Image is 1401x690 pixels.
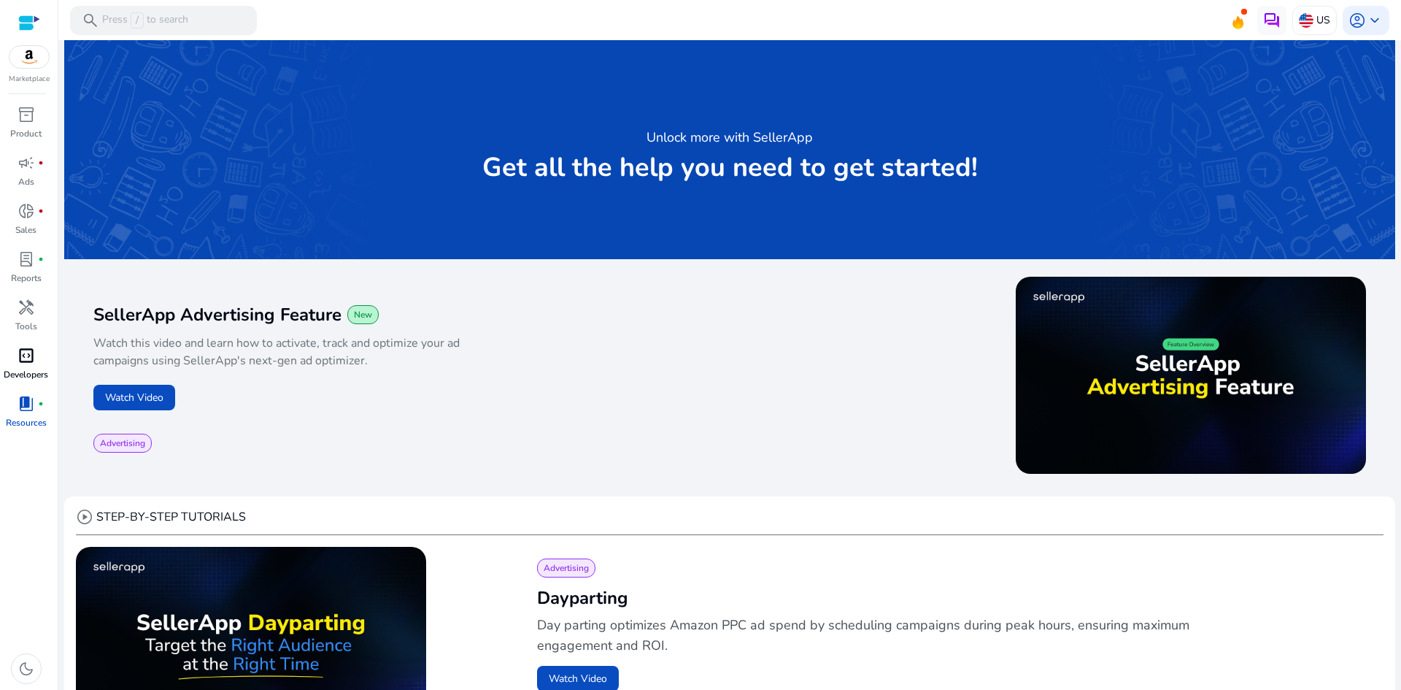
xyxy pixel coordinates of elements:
[10,127,42,140] p: Product
[9,46,49,68] img: amazon.svg
[6,416,47,429] p: Resources
[537,615,1195,656] p: Day parting optimizes Amazon PPC ad spend by scheduling campaigns during peak hours, ensuring max...
[354,309,372,321] span: New
[1316,7,1330,33] p: US
[18,106,35,123] span: inventory_2
[38,160,44,166] span: fiber_manual_record
[537,586,1360,610] h2: Dayparting
[102,12,188,28] p: Press to search
[1016,277,1366,474] img: maxresdefault.jpg
[647,127,813,147] h3: Unlock more with SellerApp
[9,74,50,85] p: Marketplace
[131,12,144,28] span: /
[76,508,246,526] div: STEP-BY-STEP TUTORIALS
[18,395,35,413] span: book_4
[18,175,34,188] p: Ads
[1348,12,1366,29] span: account_circle
[15,223,36,237] p: Sales
[38,208,44,214] span: fiber_manual_record
[11,272,42,285] p: Reports
[76,508,93,526] span: play_circle
[100,437,145,449] span: Advertising
[18,202,35,220] span: donut_small
[38,256,44,262] span: fiber_manual_record
[38,401,44,407] span: fiber_manual_record
[18,154,35,172] span: campaign
[544,562,589,574] span: Advertising
[15,320,37,333] p: Tools
[18,299,35,316] span: handyman
[1366,12,1383,29] span: keyboard_arrow_down
[18,347,35,364] span: code_blocks
[1299,13,1313,28] img: us.svg
[482,153,978,183] p: Get all the help you need to get started!
[93,303,341,326] span: SellerApp Advertising Feature
[93,334,517,369] p: Watch this video and learn how to activate, track and optimize your ad campaigns using SellerApp'...
[18,250,35,268] span: lab_profile
[82,12,99,29] span: search
[93,385,175,410] button: Watch Video
[18,660,35,678] span: dark_mode
[4,368,48,381] p: Developers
